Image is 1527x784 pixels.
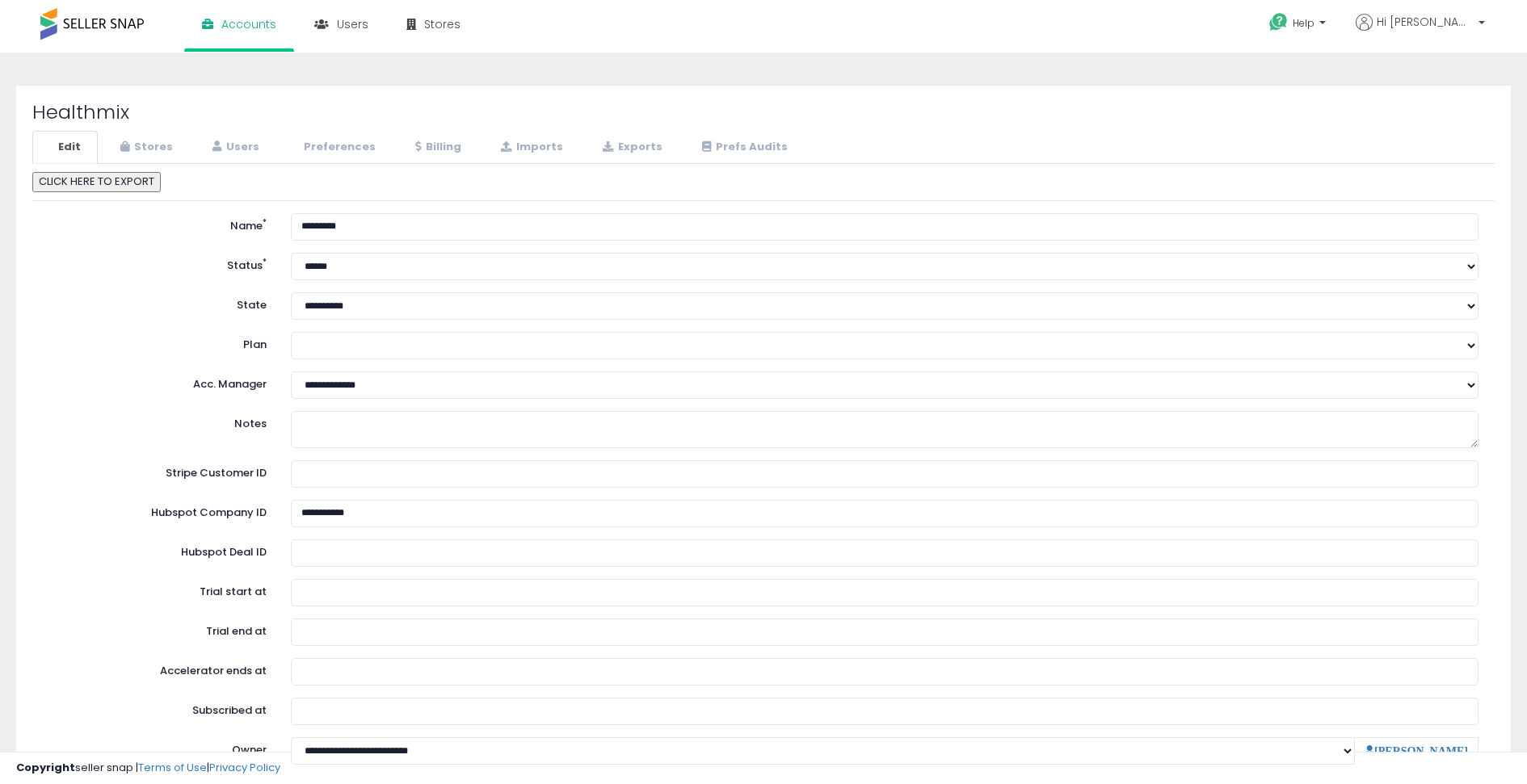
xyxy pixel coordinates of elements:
a: Prefs Audits [681,131,805,164]
label: Stripe Customer ID [36,460,279,481]
label: Name [36,213,279,234]
div: seller snap | | [16,761,280,776]
a: [PERSON_NAME] [1365,745,1468,757]
a: Privacy Policy [209,760,280,775]
label: Trial start at [36,579,279,600]
label: Hubspot Deal ID [36,539,279,560]
label: Plan [36,332,279,353]
a: Preferences [278,131,393,164]
span: Hi [PERSON_NAME] [1377,14,1474,30]
label: Subscribed at [36,698,279,719]
i: Get Help [1268,12,1289,32]
label: Acc. Manager [36,371,279,392]
a: Edit [32,131,98,164]
span: Help [1293,16,1315,30]
a: Imports [480,131,580,164]
label: Status [36,253,279,274]
a: Exports [582,131,679,164]
label: Trial end at [36,618,279,639]
a: Terms of Use [138,760,207,775]
label: Owner [232,743,267,758]
a: Hi [PERSON_NAME] [1356,14,1485,50]
h2: Healthmix [32,102,1495,123]
label: Accelerator ends at [36,658,279,679]
strong: Copyright [16,760,75,775]
label: State [36,292,279,313]
a: Billing [394,131,478,164]
span: Accounts [221,16,276,32]
span: Stores [424,16,461,32]
a: Stores [99,131,190,164]
button: CLICK HERE TO EXPORT [32,172,161,192]
label: Hubspot Company ID [36,500,279,521]
a: Users [191,131,276,164]
label: Notes [36,411,279,432]
span: Users [337,16,368,32]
